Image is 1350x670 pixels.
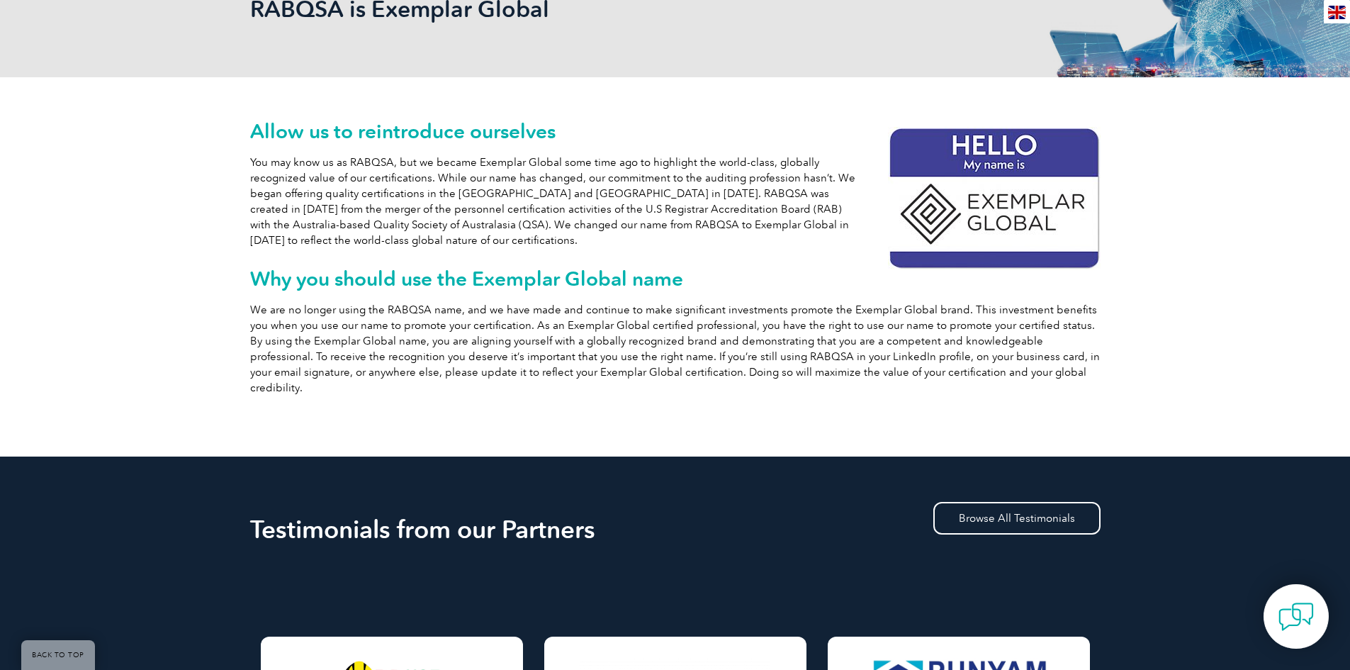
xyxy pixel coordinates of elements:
[250,155,1101,248] p: You may know us as RABQSA, but we became Exemplar Global some time ago to highlight the world-cla...
[21,640,95,670] a: BACK TO TOP
[1328,6,1346,19] img: en
[933,502,1101,535] a: Browse All Testimonials
[250,518,1101,541] h2: Testimonials from our Partners
[250,267,1101,290] h2: Why you should use the Exemplar Global name
[250,120,1101,143] h2: Allow us to reintroduce ourselves
[250,302,1101,396] p: We are no longer using the RABQSA name, and we have made and continue to make significant investm...
[1278,599,1314,635] img: contact-chat.png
